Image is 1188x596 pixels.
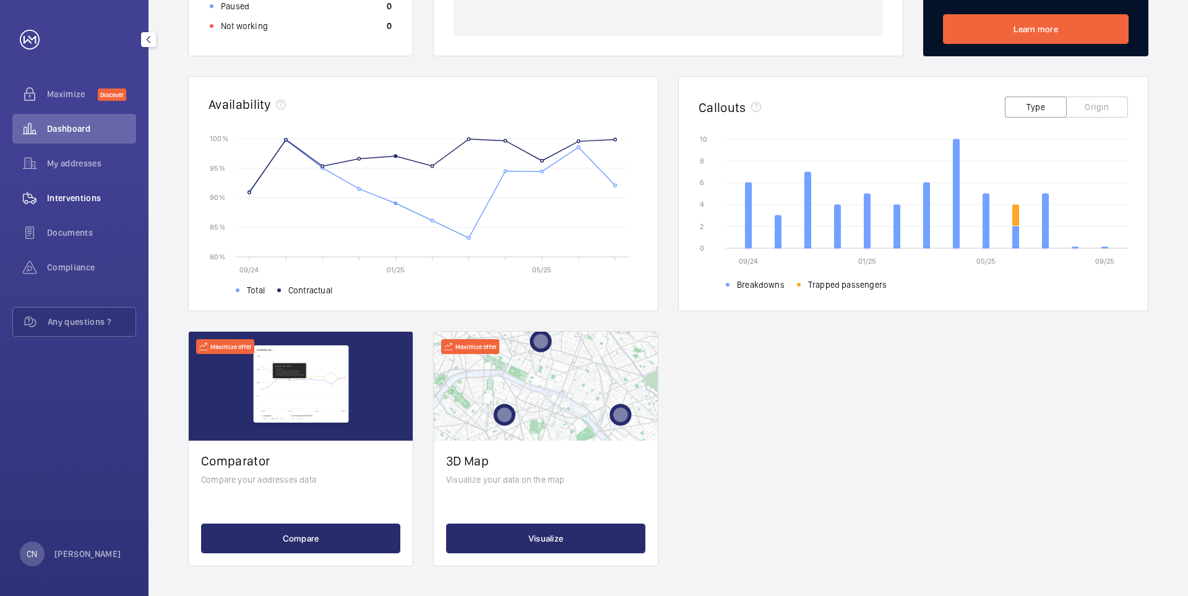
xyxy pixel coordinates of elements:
text: 05/25 [976,257,996,266]
span: Documents [47,227,136,239]
button: Compare [201,524,400,553]
span: Dashboard [47,123,136,135]
p: Not working [221,20,268,32]
text: 4 [700,200,704,209]
p: [PERSON_NAME] [54,548,121,560]
h2: Callouts [699,100,746,115]
text: 01/25 [387,266,405,274]
a: Learn more [943,14,1129,44]
span: Contractual [288,284,332,296]
text: 6 [700,178,704,187]
span: Total [247,284,265,296]
span: My addresses [47,157,136,170]
p: CN [27,548,37,560]
text: 10 [700,135,707,144]
p: 0 [387,20,392,32]
text: 95 % [210,163,225,172]
h2: 3D Map [446,453,645,469]
span: Breakdowns [737,279,785,291]
p: Compare your addresses data [201,473,400,486]
text: 0 [700,244,704,253]
div: Maximize offer [441,339,499,354]
text: 8 [700,157,704,165]
span: Compliance [47,261,136,274]
text: 2 [700,222,704,231]
button: Origin [1066,97,1128,118]
div: Maximize offer [196,339,254,354]
span: Trapped passengers [808,279,887,291]
text: 90 % [210,193,225,202]
span: Discover [98,89,126,101]
p: Visualize your data on the map [446,473,645,486]
button: Visualize [446,524,645,553]
text: 80 % [210,252,225,261]
text: 100 % [210,134,228,142]
text: 09/25 [1095,257,1114,266]
text: 09/24 [739,257,758,266]
text: 09/24 [239,266,259,274]
span: Maximize [47,88,98,100]
span: Any questions ? [48,316,136,328]
button: Type [1005,97,1067,118]
text: 05/25 [532,266,551,274]
h2: Availability [209,97,271,112]
text: 01/25 [858,257,876,266]
span: Interventions [47,192,136,204]
h2: Comparator [201,453,400,469]
text: 85 % [210,223,225,231]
